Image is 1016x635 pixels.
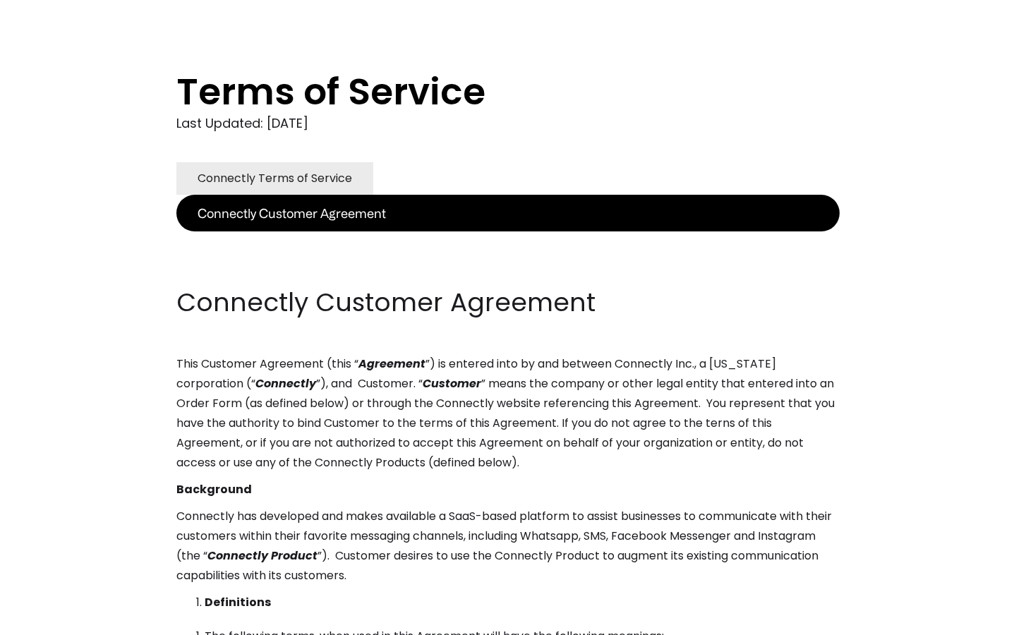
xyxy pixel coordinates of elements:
[176,71,783,113] h1: Terms of Service
[207,548,317,564] em: Connectly Product
[423,375,481,392] em: Customer
[255,375,316,392] em: Connectly
[14,609,85,630] aside: Language selected: English
[176,113,840,134] div: Last Updated: [DATE]
[176,258,840,278] p: ‍
[28,610,85,630] ul: Language list
[176,507,840,586] p: Connectly has developed and makes available a SaaS-based platform to assist businesses to communi...
[198,169,352,188] div: Connectly Terms of Service
[176,481,252,497] strong: Background
[205,594,271,610] strong: Definitions
[198,203,386,223] div: Connectly Customer Agreement
[176,285,840,320] h2: Connectly Customer Agreement
[176,231,840,251] p: ‍
[176,354,840,473] p: This Customer Agreement (this “ ”) is entered into by and between Connectly Inc., a [US_STATE] co...
[358,356,425,372] em: Agreement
